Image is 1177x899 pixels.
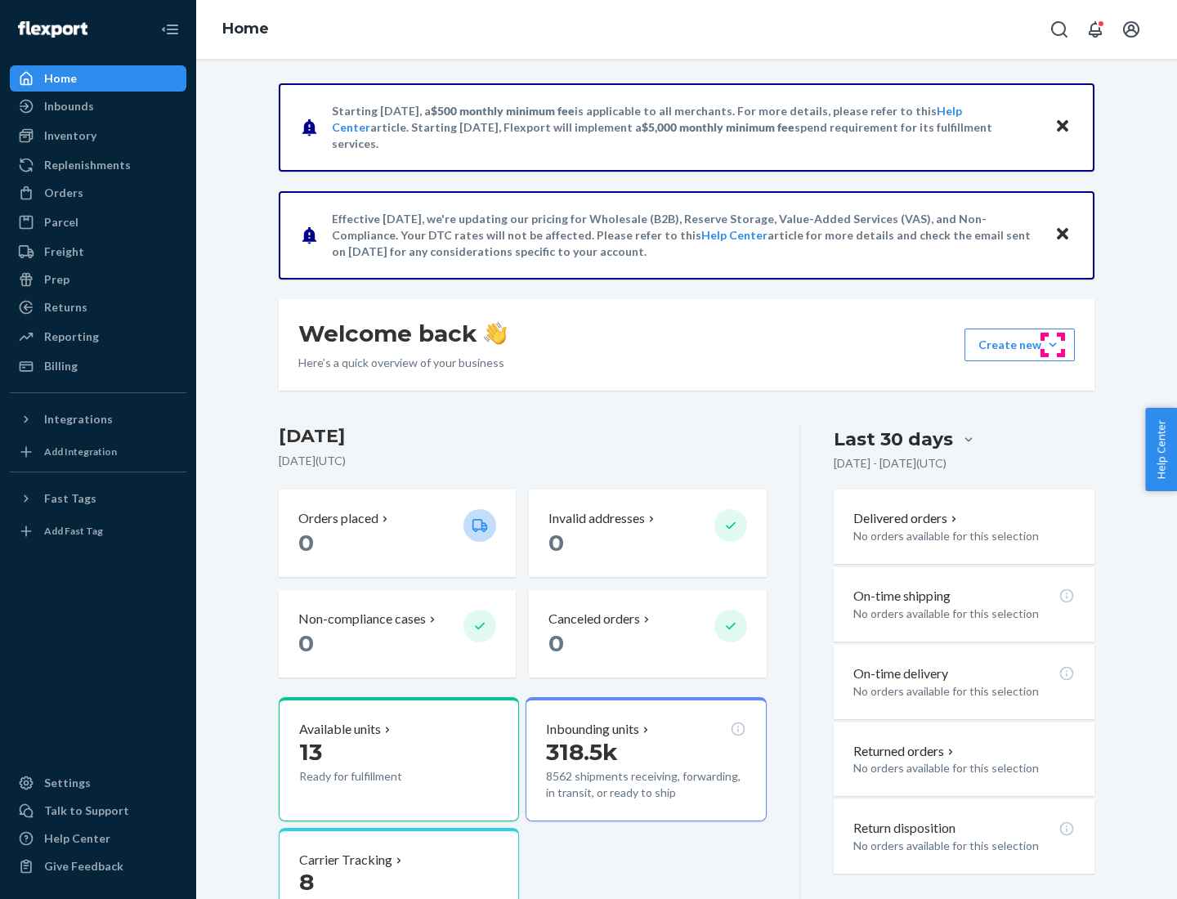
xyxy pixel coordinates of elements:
[44,127,96,144] div: Inventory
[332,103,1039,152] p: Starting [DATE], a is applicable to all merchants. For more details, please refer to this article...
[10,152,186,178] a: Replenishments
[10,439,186,465] a: Add Integration
[548,629,564,657] span: 0
[853,838,1075,854] p: No orders available for this selection
[548,509,645,528] p: Invalid addresses
[10,825,186,852] a: Help Center
[44,98,94,114] div: Inbounds
[431,104,575,118] span: $500 monthly minimum fee
[299,738,322,766] span: 13
[10,266,186,293] a: Prep
[853,760,1075,776] p: No orders available for this selection
[298,509,378,528] p: Orders placed
[44,214,78,230] div: Parcel
[44,70,77,87] div: Home
[209,6,282,53] ol: breadcrumbs
[298,610,426,628] p: Non-compliance cases
[834,455,947,472] p: [DATE] - [DATE] ( UTC )
[1043,13,1076,46] button: Open Search Box
[10,353,186,379] a: Billing
[10,406,186,432] button: Integrations
[299,851,392,870] p: Carrier Tracking
[44,803,129,819] div: Talk to Support
[44,329,99,345] div: Reporting
[853,742,957,761] button: Returned orders
[154,13,186,46] button: Close Navigation
[546,738,618,766] span: 318.5k
[279,697,519,821] button: Available units13Ready for fulfillment
[298,529,314,557] span: 0
[853,528,1075,544] p: No orders available for this selection
[1115,13,1148,46] button: Open account menu
[10,209,186,235] a: Parcel
[44,157,131,173] div: Replenishments
[529,490,766,577] button: Invalid addresses 0
[44,445,117,458] div: Add Integration
[18,21,87,38] img: Flexport logo
[10,798,186,824] a: Talk to Support
[642,120,794,134] span: $5,000 monthly minimum fee
[10,853,186,879] button: Give Feedback
[1145,408,1177,491] button: Help Center
[964,329,1075,361] button: Create new
[10,93,186,119] a: Inbounds
[44,524,103,538] div: Add Fast Tag
[1079,13,1112,46] button: Open notifications
[44,244,84,260] div: Freight
[279,490,516,577] button: Orders placed 0
[10,518,186,544] a: Add Fast Tag
[299,720,381,739] p: Available units
[546,768,745,801] p: 8562 shipments receiving, forwarding, in transit, or ready to ship
[298,629,314,657] span: 0
[44,490,96,507] div: Fast Tags
[44,299,87,315] div: Returns
[526,697,766,821] button: Inbounding units318.5k8562 shipments receiving, forwarding, in transit, or ready to ship
[853,509,960,528] button: Delivered orders
[10,485,186,512] button: Fast Tags
[701,228,768,242] a: Help Center
[44,358,78,374] div: Billing
[298,355,507,371] p: Here’s a quick overview of your business
[279,590,516,678] button: Non-compliance cases 0
[44,271,69,288] div: Prep
[10,65,186,92] a: Home
[1052,115,1073,139] button: Close
[10,324,186,350] a: Reporting
[853,819,955,838] p: Return disposition
[279,423,767,449] h3: [DATE]
[10,239,186,265] a: Freight
[10,180,186,206] a: Orders
[546,720,639,739] p: Inbounding units
[44,411,113,427] div: Integrations
[299,768,450,785] p: Ready for fulfillment
[484,322,507,345] img: hand-wave emoji
[10,123,186,149] a: Inventory
[834,427,953,452] div: Last 30 days
[222,20,269,38] a: Home
[853,683,1075,700] p: No orders available for this selection
[332,211,1039,260] p: Effective [DATE], we're updating our pricing for Wholesale (B2B), Reserve Storage, Value-Added Se...
[853,606,1075,622] p: No orders available for this selection
[44,830,110,847] div: Help Center
[1052,223,1073,247] button: Close
[529,590,766,678] button: Canceled orders 0
[44,775,91,791] div: Settings
[548,610,640,628] p: Canceled orders
[44,858,123,874] div: Give Feedback
[548,529,564,557] span: 0
[853,664,948,683] p: On-time delivery
[10,770,186,796] a: Settings
[299,868,314,896] span: 8
[44,185,83,201] div: Orders
[279,453,767,469] p: [DATE] ( UTC )
[10,294,186,320] a: Returns
[853,587,951,606] p: On-time shipping
[298,319,507,348] h1: Welcome back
